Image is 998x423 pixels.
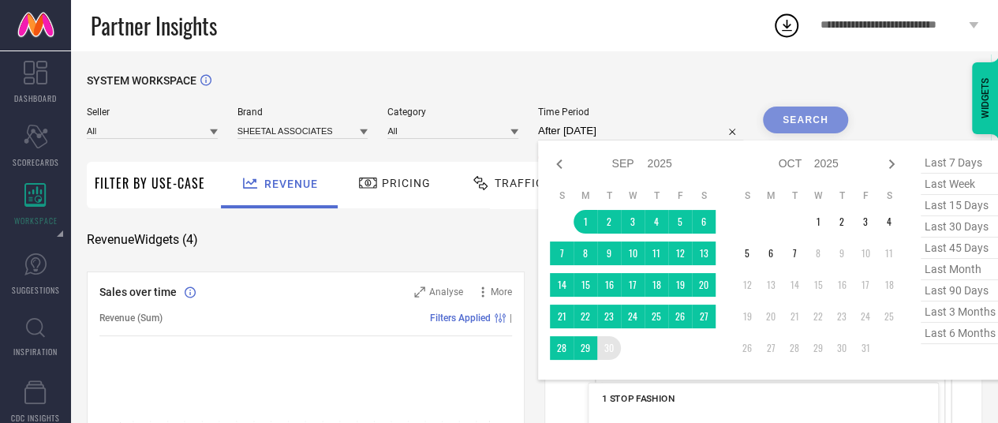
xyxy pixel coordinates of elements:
th: Saturday [692,189,716,202]
td: Mon Oct 13 2025 [759,273,783,297]
span: | [510,313,512,324]
th: Monday [574,189,597,202]
span: Partner Insights [91,9,217,42]
div: Open download list [772,11,801,39]
th: Tuesday [783,189,806,202]
th: Thursday [645,189,668,202]
td: Wed Oct 22 2025 [806,305,830,328]
td: Fri Sep 26 2025 [668,305,692,328]
span: DASHBOARD [14,92,57,104]
td: Tue Oct 07 2025 [783,241,806,265]
span: Sales over time [99,286,177,298]
td: Wed Sep 24 2025 [621,305,645,328]
td: Fri Sep 05 2025 [668,210,692,234]
td: Thu Oct 16 2025 [830,273,854,297]
td: Thu Oct 09 2025 [830,241,854,265]
td: Sun Sep 07 2025 [550,241,574,265]
td: Sat Sep 13 2025 [692,241,716,265]
span: More [491,286,512,298]
td: Sun Oct 26 2025 [735,336,759,360]
span: Revenue (Sum) [99,313,163,324]
td: Tue Sep 30 2025 [597,336,621,360]
td: Fri Sep 12 2025 [668,241,692,265]
th: Thursday [830,189,854,202]
td: Sat Sep 27 2025 [692,305,716,328]
td: Sun Sep 21 2025 [550,305,574,328]
div: Next month [882,155,901,174]
th: Sunday [735,189,759,202]
td: Sun Oct 05 2025 [735,241,759,265]
td: Tue Sep 16 2025 [597,273,621,297]
td: Sun Oct 19 2025 [735,305,759,328]
th: Saturday [877,189,901,202]
span: Pricing [382,177,431,189]
th: Sunday [550,189,574,202]
th: Friday [668,189,692,202]
td: Fri Oct 31 2025 [854,336,877,360]
td: Mon Sep 01 2025 [574,210,597,234]
td: Wed Sep 03 2025 [621,210,645,234]
td: Wed Sep 10 2025 [621,241,645,265]
td: Tue Oct 14 2025 [783,273,806,297]
td: Thu Sep 11 2025 [645,241,668,265]
span: Revenue Widgets ( 4 ) [87,232,198,248]
span: Brand [237,107,368,118]
th: Monday [759,189,783,202]
td: Fri Oct 24 2025 [854,305,877,328]
td: Tue Oct 21 2025 [783,305,806,328]
td: Mon Oct 27 2025 [759,336,783,360]
td: Thu Oct 02 2025 [830,210,854,234]
td: Mon Sep 08 2025 [574,241,597,265]
span: WORKSPACE [14,215,58,226]
td: Sat Oct 04 2025 [877,210,901,234]
th: Wednesday [806,189,830,202]
td: Thu Oct 30 2025 [830,336,854,360]
td: Sun Sep 14 2025 [550,273,574,297]
span: Filter By Use-Case [95,174,205,193]
td: Fri Oct 10 2025 [854,241,877,265]
span: Traffic [495,177,544,189]
td: Wed Sep 17 2025 [621,273,645,297]
span: 1 STOP FASHION [602,393,675,404]
svg: Zoom [414,286,425,298]
td: Tue Sep 23 2025 [597,305,621,328]
td: Thu Oct 23 2025 [830,305,854,328]
td: Fri Sep 19 2025 [668,273,692,297]
td: Sat Oct 25 2025 [877,305,901,328]
td: Wed Oct 29 2025 [806,336,830,360]
span: SUGGESTIONS [12,284,60,296]
span: Seller [87,107,218,118]
td: Mon Sep 15 2025 [574,273,597,297]
span: INSPIRATION [13,346,58,357]
span: SCORECARDS [13,156,59,168]
td: Sat Oct 11 2025 [877,241,901,265]
th: Tuesday [597,189,621,202]
td: Thu Sep 18 2025 [645,273,668,297]
span: SYSTEM WORKSPACE [87,74,196,87]
td: Wed Oct 15 2025 [806,273,830,297]
th: Wednesday [621,189,645,202]
span: Category [387,107,518,118]
td: Tue Oct 28 2025 [783,336,806,360]
td: Fri Oct 03 2025 [854,210,877,234]
th: Friday [854,189,877,202]
td: Wed Oct 08 2025 [806,241,830,265]
td: Mon Oct 06 2025 [759,241,783,265]
td: Thu Sep 04 2025 [645,210,668,234]
td: Sat Oct 18 2025 [877,273,901,297]
span: Analyse [429,286,463,298]
td: Tue Sep 02 2025 [597,210,621,234]
td: Mon Sep 22 2025 [574,305,597,328]
td: Wed Oct 01 2025 [806,210,830,234]
td: Tue Sep 09 2025 [597,241,621,265]
td: Sat Sep 20 2025 [692,273,716,297]
span: Time Period [538,107,743,118]
td: Thu Sep 25 2025 [645,305,668,328]
td: Sun Oct 12 2025 [735,273,759,297]
span: Filters Applied [430,313,491,324]
td: Sat Sep 06 2025 [692,210,716,234]
td: Fri Oct 17 2025 [854,273,877,297]
td: Mon Sep 29 2025 [574,336,597,360]
span: Revenue [264,178,318,190]
div: Previous month [550,155,569,174]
